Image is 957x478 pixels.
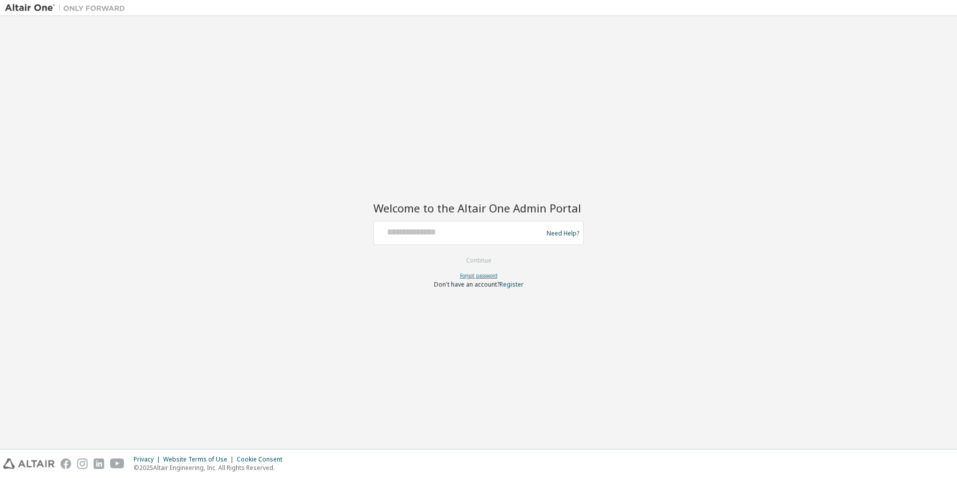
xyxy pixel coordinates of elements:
img: Altair One [5,3,130,13]
a: Forgot password [460,272,498,279]
img: youtube.svg [110,458,125,469]
div: Website Terms of Use [163,455,237,463]
div: Privacy [134,455,163,463]
img: altair_logo.svg [3,458,55,469]
a: Register [500,280,524,289]
h2: Welcome to the Altair One Admin Portal [373,201,584,215]
img: instagram.svg [77,458,88,469]
div: Cookie Consent [237,455,288,463]
span: Don't have an account? [434,280,500,289]
img: linkedin.svg [94,458,104,469]
p: © 2025 Altair Engineering, Inc. All Rights Reserved. [134,463,288,472]
img: facebook.svg [61,458,71,469]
